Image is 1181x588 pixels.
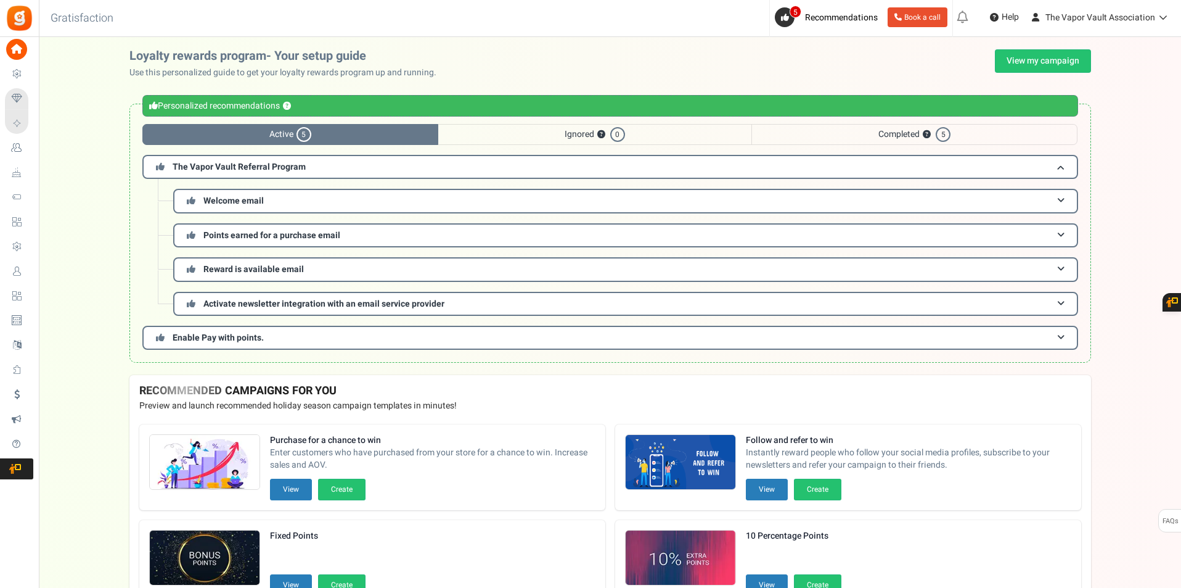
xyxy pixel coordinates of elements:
h2: Loyalty rewards program- Your setup guide [129,49,446,63]
button: View [746,479,788,500]
span: Ignored [438,124,751,145]
strong: Purchase for a chance to win [270,434,595,447]
span: 5 [936,127,950,142]
span: Activate newsletter integration with an email service provider [203,297,444,310]
span: Reward is available email [203,263,304,276]
img: Recommended Campaigns [626,435,735,491]
strong: Fixed Points [270,530,366,542]
button: ? [597,131,605,139]
button: Create [318,479,366,500]
span: Enter customers who have purchased from your store for a chance to win. Increase sales and AOV. [270,447,595,471]
img: Recommended Campaigns [150,435,259,491]
div: Personalized recommendations [142,95,1078,117]
span: Enable Pay with points. [173,331,264,344]
img: Recommended Campaigns [150,531,259,586]
a: View my campaign [995,49,1091,73]
p: Preview and launch recommended holiday season campaign templates in minutes! [139,400,1081,412]
p: Use this personalized guide to get your loyalty rewards program up and running. [129,67,446,79]
span: 0 [610,127,625,142]
strong: Follow and refer to win [746,434,1071,447]
a: 5 Recommendations [775,7,883,27]
span: Completed [751,124,1077,145]
h4: RECOMMENDED CAMPAIGNS FOR YOU [139,385,1081,397]
button: Create [794,479,841,500]
button: View [270,479,312,500]
a: Book a call [888,7,947,27]
span: The Vapor Vault Referral Program [173,160,306,173]
span: 5 [790,6,801,18]
img: Recommended Campaigns [626,531,735,586]
span: Active [142,124,438,145]
span: Instantly reward people who follow your social media profiles, subscribe to your newsletters and ... [746,447,1071,471]
button: ? [923,131,931,139]
img: Gratisfaction [6,4,33,32]
button: ? [283,102,291,110]
span: FAQs [1162,510,1179,533]
strong: 10 Percentage Points [746,530,841,542]
span: Recommendations [805,11,878,24]
span: Help [999,11,1019,23]
span: Welcome email [203,194,264,207]
span: The Vapor Vault Association [1045,11,1155,24]
h3: Gratisfaction [37,6,127,31]
span: 5 [296,127,311,142]
span: Points earned for a purchase email [203,229,340,242]
a: Help [985,7,1024,27]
